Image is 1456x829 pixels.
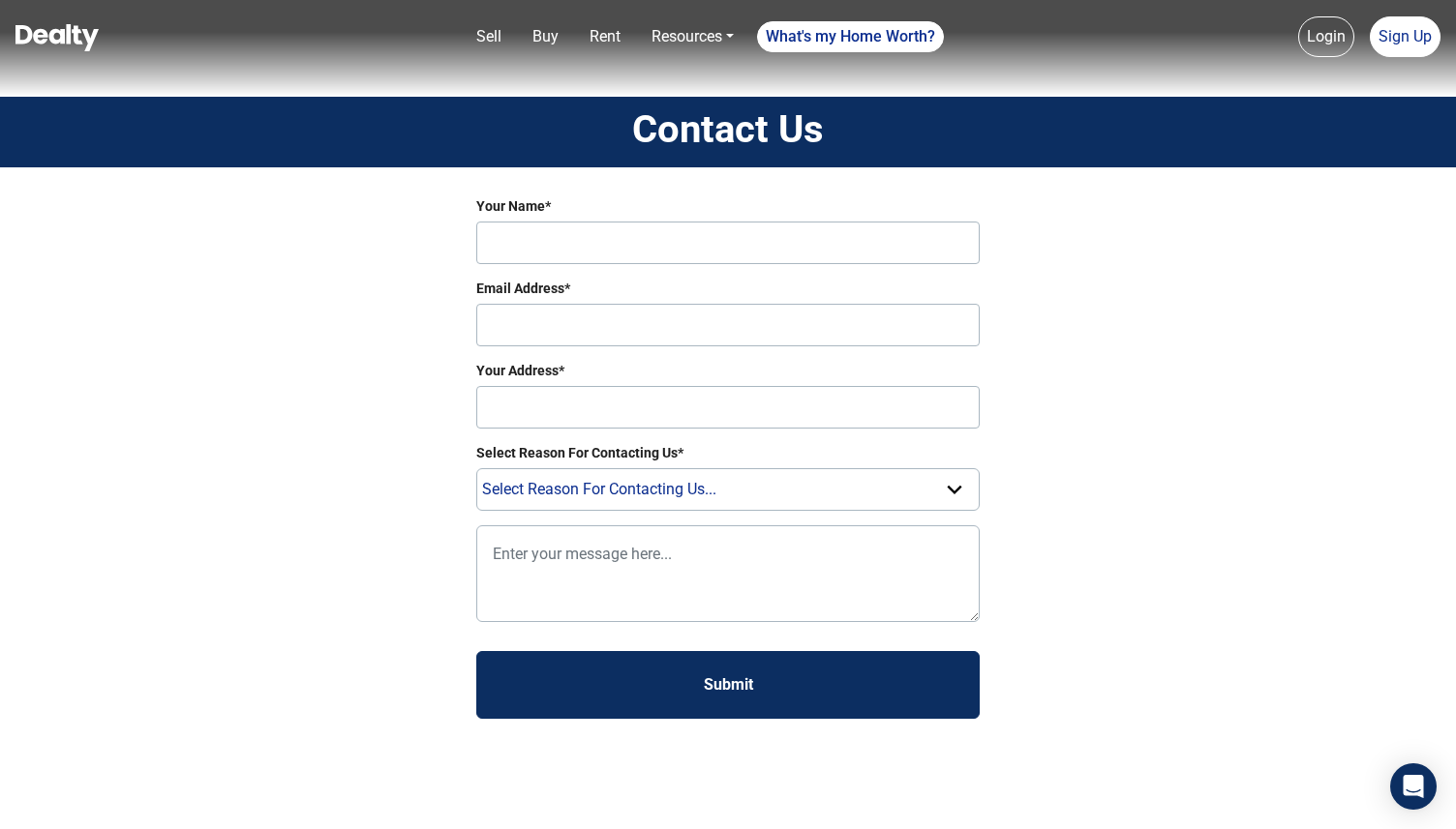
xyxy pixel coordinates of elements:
label: Your Address* [476,361,980,381]
a: Rent [582,17,628,56]
a: Sell [469,17,509,56]
a: What's my Home Worth? [757,21,944,52]
button: Submit [476,651,980,719]
label: Email Address* [476,279,980,299]
h1: Contact Us [15,106,1441,153]
a: Sign Up [1370,16,1441,57]
div: Open Intercom Messenger [1390,763,1437,810]
img: Dealty - Buy, Sell & Rent Homes [15,24,99,51]
a: Login [1298,16,1354,57]
a: Resources [644,17,742,56]
label: Your Name* [476,196,980,217]
a: Buy [525,17,566,56]
label: Select Reason For Contacting Us* [476,443,980,463]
